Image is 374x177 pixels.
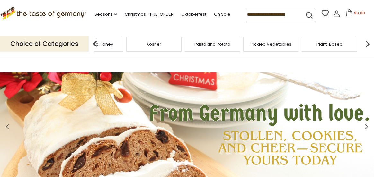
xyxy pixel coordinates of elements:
a: Seasons [94,11,117,18]
img: previous arrow [89,38,102,50]
button: $0.00 [342,9,369,19]
span: $0.00 [354,10,365,16]
a: Pasta and Potato [194,42,230,46]
a: On Sale [214,11,230,18]
a: Oktoberfest [181,11,206,18]
a: Kosher [147,42,161,46]
a: Christmas - PRE-ORDER [125,11,174,18]
img: next arrow [361,38,374,50]
a: Plant-Based [316,42,343,46]
a: Pickled Vegetables [251,42,291,46]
